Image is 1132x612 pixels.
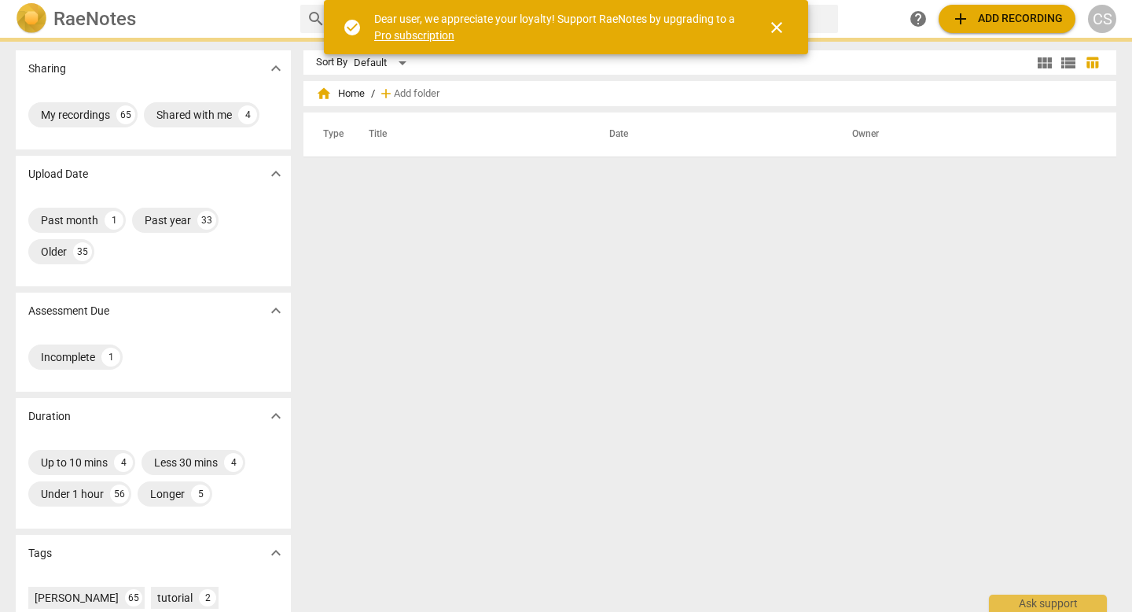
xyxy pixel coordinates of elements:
div: 4 [114,453,133,472]
span: expand_more [266,544,285,562]
div: Past year [145,212,191,228]
span: close [767,18,786,37]
span: add [951,9,970,28]
span: check_circle [343,18,362,37]
span: expand_more [266,407,285,426]
span: expand_more [266,301,285,320]
div: My recordings [41,107,110,123]
button: List view [1057,51,1080,75]
span: add [378,86,394,101]
p: Sharing [28,61,66,77]
div: tutorial [157,590,193,606]
a: Help [904,5,932,33]
div: 4 [238,105,257,124]
div: 65 [116,105,135,124]
button: Table view [1080,51,1104,75]
div: 56 [110,485,129,503]
button: Show more [264,57,288,80]
span: Add recording [951,9,1063,28]
div: Less 30 mins [154,455,218,470]
p: Tags [28,545,52,562]
button: Show more [264,404,288,428]
div: 1 [105,211,123,230]
a: LogoRaeNotes [16,3,288,35]
div: Up to 10 mins [41,455,108,470]
div: 2 [199,589,216,606]
button: Show more [264,162,288,186]
button: Tile view [1033,51,1057,75]
button: CS [1088,5,1116,33]
p: Assessment Due [28,303,109,319]
th: Owner [833,112,1100,157]
span: expand_more [266,59,285,78]
div: Under 1 hour [41,486,104,502]
button: Close [758,9,796,46]
div: 4 [224,453,243,472]
div: Default [354,50,412,76]
div: 33 [197,211,216,230]
span: view_list [1059,53,1078,72]
span: expand_more [266,164,285,183]
button: Show more [264,299,288,323]
div: Ask support [989,595,1107,612]
span: Home [316,86,365,101]
span: help [909,9,928,28]
div: 1 [101,348,120,367]
div: Sort By [316,57,347,68]
a: Pro subscription [374,29,454,42]
span: table_chart [1085,55,1100,70]
button: Show more [264,541,288,565]
span: view_module [1035,53,1054,72]
div: Dear user, we appreciate your loyalty! Support RaeNotes by upgrading to a [374,11,739,43]
th: Title [350,112,590,157]
div: Older [41,244,67,260]
div: Longer [150,486,185,502]
div: Past month [41,212,98,228]
span: home [316,86,332,101]
div: [PERSON_NAME] [35,590,119,606]
h2: RaeNotes [53,8,136,30]
div: 5 [191,485,210,503]
div: Shared with me [156,107,232,123]
button: Upload [939,5,1075,33]
span: search [307,9,325,28]
div: Incomplete [41,349,95,365]
img: Logo [16,3,47,35]
p: Duration [28,408,71,425]
span: Add folder [394,88,439,100]
th: Date [590,112,833,157]
span: / [371,88,375,100]
th: Type [311,112,350,157]
div: 65 [125,589,142,606]
p: Upload Date [28,166,88,182]
div: 35 [73,242,92,261]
